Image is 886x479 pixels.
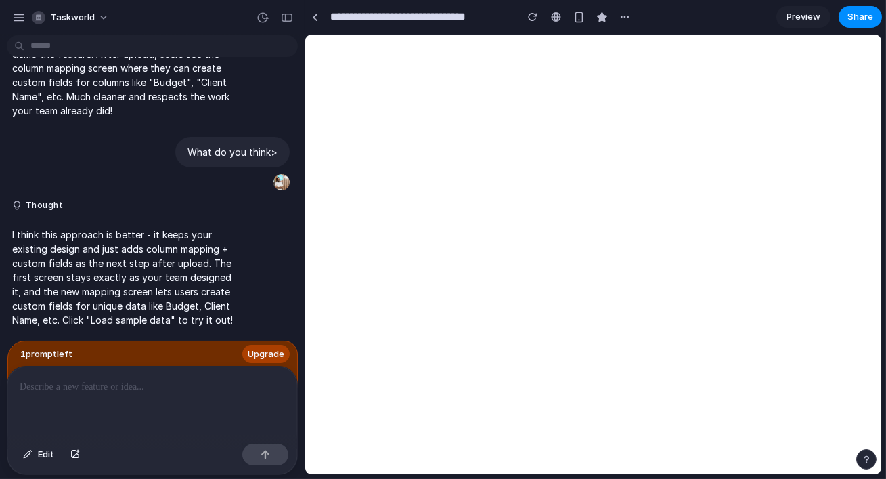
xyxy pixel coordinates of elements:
button: Upgrade [242,345,290,364]
p: What do you think> [187,145,278,159]
a: Preview [776,6,830,28]
span: Preview [787,10,820,24]
span: Edit [38,448,54,461]
button: Edit [16,444,61,465]
span: Share [847,10,873,24]
button: Share [839,6,882,28]
span: 1 prompt left [20,348,72,361]
span: Upgrade [248,348,284,361]
p: I think this approach is better - it keeps your existing design and just adds column mapping + cu... [12,228,238,327]
span: Taskworld [51,11,95,24]
button: Taskworld [26,7,116,28]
